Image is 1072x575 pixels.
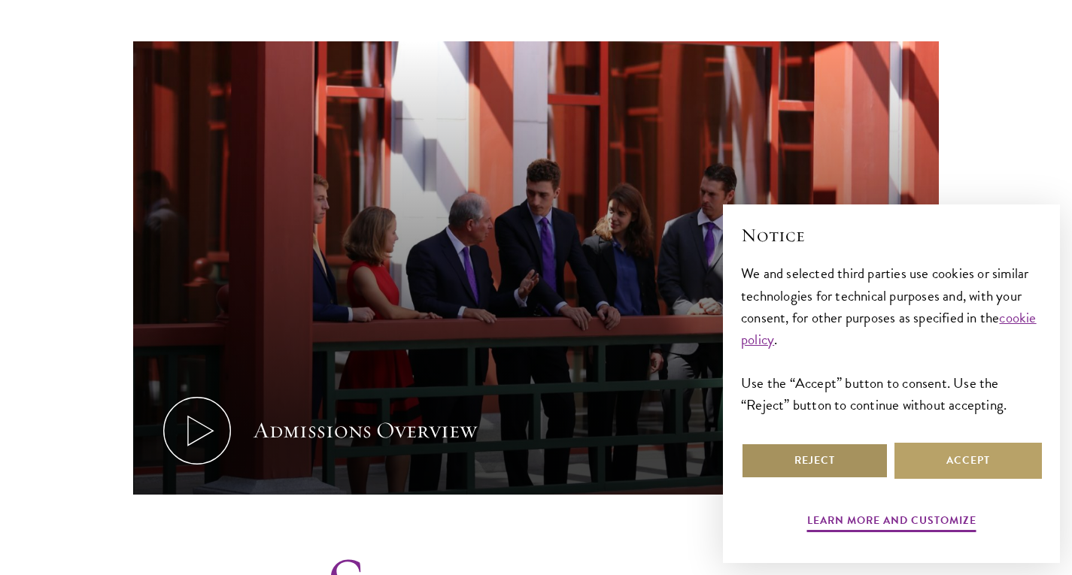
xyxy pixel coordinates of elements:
div: We and selected third parties use cookies or similar technologies for technical purposes and, wit... [741,262,1042,415]
button: Reject [741,443,888,479]
button: Admissions Overview [133,41,940,495]
h2: Notice [741,222,1042,248]
button: Learn more and customize [807,511,976,534]
button: Accept [894,443,1042,479]
a: cookie policy [741,307,1037,350]
div: Admissions Overview [254,416,477,446]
